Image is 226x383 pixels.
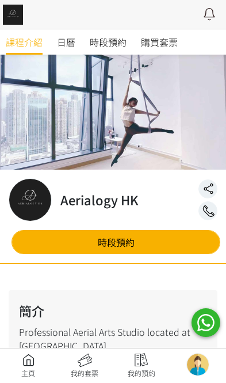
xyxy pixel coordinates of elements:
[90,35,127,49] span: 時段預約
[19,301,207,320] h2: 簡介
[141,29,178,55] a: 購買套票
[6,29,43,55] a: 課程介紹
[60,190,139,209] h2: Aerialogy HK
[90,29,127,55] a: 時段預約
[12,230,220,254] a: 時段預約
[57,35,75,49] span: 日曆
[141,35,178,49] span: 購買套票
[6,35,43,49] span: 課程介紹
[57,29,75,55] a: 日曆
